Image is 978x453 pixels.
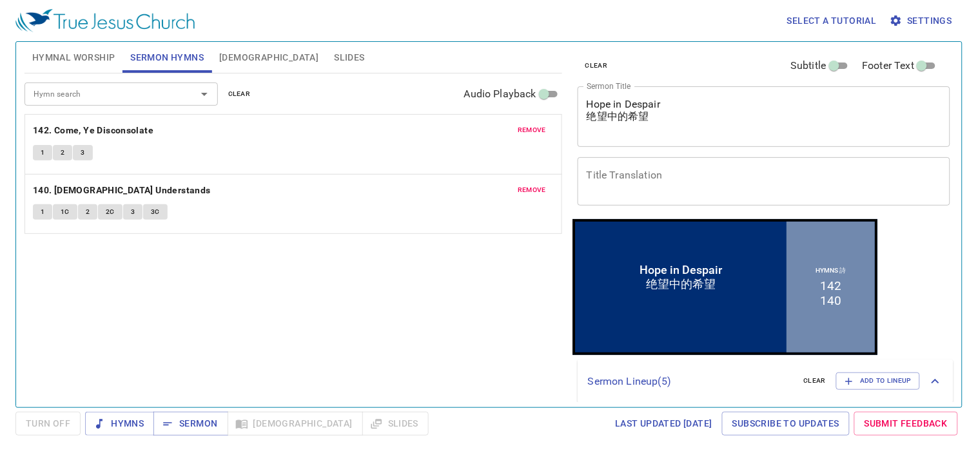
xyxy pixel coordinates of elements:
[219,50,318,66] span: [DEMOGRAPHIC_DATA]
[220,86,259,102] button: clear
[143,204,168,220] button: 3C
[334,50,364,66] span: Slides
[41,147,44,159] span: 1
[32,50,115,66] span: Hymnal Worship
[610,412,718,436] a: Last updated [DATE]
[796,373,834,389] button: clear
[33,122,153,139] b: 142. Come, Ye Disconsolate
[33,122,156,139] button: 142. Come, Ye Disconsolate
[73,145,92,160] button: 3
[791,58,826,73] span: Subtitle
[782,9,882,33] button: Select a tutorial
[130,50,204,66] span: Sermon Hymns
[95,416,144,432] span: Hymns
[863,58,915,73] span: Footer Text
[131,206,135,218] span: 3
[845,375,912,387] span: Add to Lineup
[722,412,850,436] a: Subscribe to Updates
[151,206,160,218] span: 3C
[106,206,115,218] span: 2C
[854,412,958,436] a: Submit Feedback
[98,204,122,220] button: 2C
[585,60,608,72] span: clear
[572,219,877,355] iframe: from-child
[892,13,952,29] span: Settings
[588,374,794,389] p: Sermon Lineup ( 5 )
[578,360,954,402] div: Sermon Lineup(5)clearAdd to Lineup
[33,145,52,160] button: 1
[123,204,142,220] button: 3
[33,182,211,198] b: 140. [DEMOGRAPHIC_DATA] Understands
[153,412,228,436] button: Sermon
[164,416,217,432] span: Sermon
[228,88,251,100] span: clear
[587,98,941,135] textarea: Hope in Despair 绝望中的希望
[804,375,826,387] span: clear
[85,412,154,436] button: Hymns
[510,182,554,198] button: remove
[865,416,948,432] span: Submit Feedback
[615,416,712,432] span: Last updated [DATE]
[53,145,72,160] button: 2
[61,147,64,159] span: 2
[464,86,536,102] span: Audio Playback
[836,372,920,389] button: Add to Lineup
[53,204,77,220] button: 1C
[195,85,213,103] button: Open
[61,206,70,218] span: 1C
[86,206,90,218] span: 2
[78,204,97,220] button: 2
[578,58,616,73] button: clear
[81,147,84,159] span: 3
[787,13,877,29] span: Select a tutorial
[510,122,554,138] button: remove
[732,416,839,432] span: Subscribe to Updates
[887,9,957,33] button: Settings
[518,124,546,136] span: remove
[41,206,44,218] span: 1
[33,182,213,198] button: 140. [DEMOGRAPHIC_DATA] Understands
[15,9,195,32] img: True Jesus Church
[518,184,546,196] span: remove
[33,204,52,220] button: 1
